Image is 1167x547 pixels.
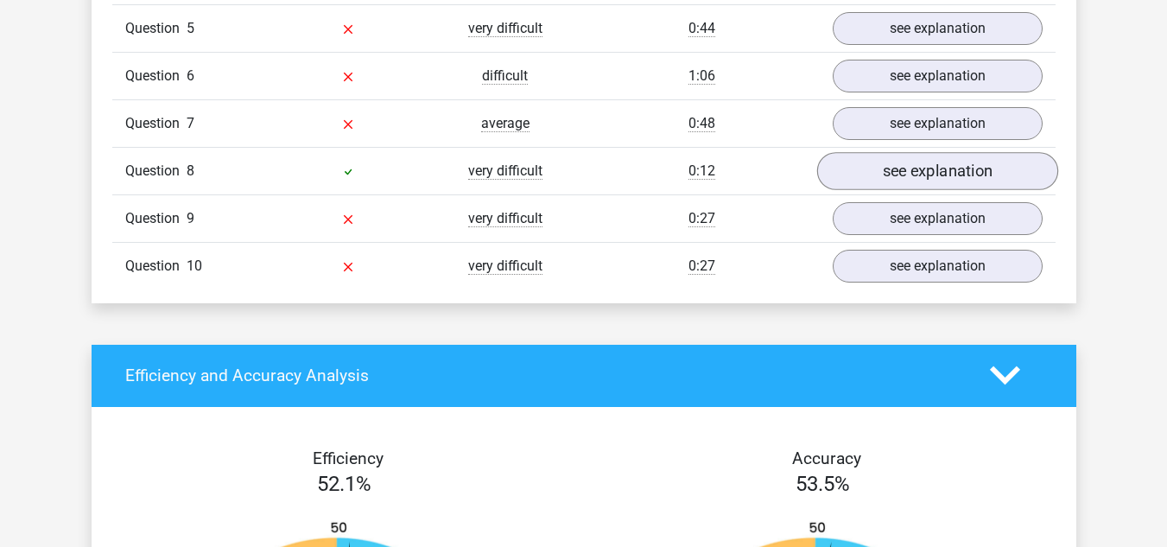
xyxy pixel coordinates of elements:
[688,115,715,132] span: 0:48
[833,250,1043,283] a: see explanation
[688,210,715,227] span: 0:27
[187,67,194,84] span: 6
[125,448,571,468] h4: Efficiency
[468,20,542,37] span: very difficult
[187,20,194,36] span: 5
[125,161,187,181] span: Question
[187,210,194,226] span: 9
[482,67,528,85] span: difficult
[481,115,530,132] span: average
[833,12,1043,45] a: see explanation
[833,202,1043,235] a: see explanation
[688,20,715,37] span: 0:44
[833,60,1043,92] a: see explanation
[604,448,1050,468] h4: Accuracy
[125,113,187,134] span: Question
[125,208,187,229] span: Question
[816,152,1057,190] a: see explanation
[796,472,850,496] span: 53.5%
[688,67,715,85] span: 1:06
[688,162,715,180] span: 0:12
[125,256,187,277] span: Question
[833,107,1043,140] a: see explanation
[187,258,202,274] span: 10
[468,162,542,180] span: very difficult
[468,210,542,227] span: very difficult
[317,472,371,496] span: 52.1%
[187,162,194,179] span: 8
[468,258,542,275] span: very difficult
[125,66,187,86] span: Question
[688,258,715,275] span: 0:27
[187,115,194,131] span: 7
[125,18,187,39] span: Question
[125,366,964,385] h4: Efficiency and Accuracy Analysis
